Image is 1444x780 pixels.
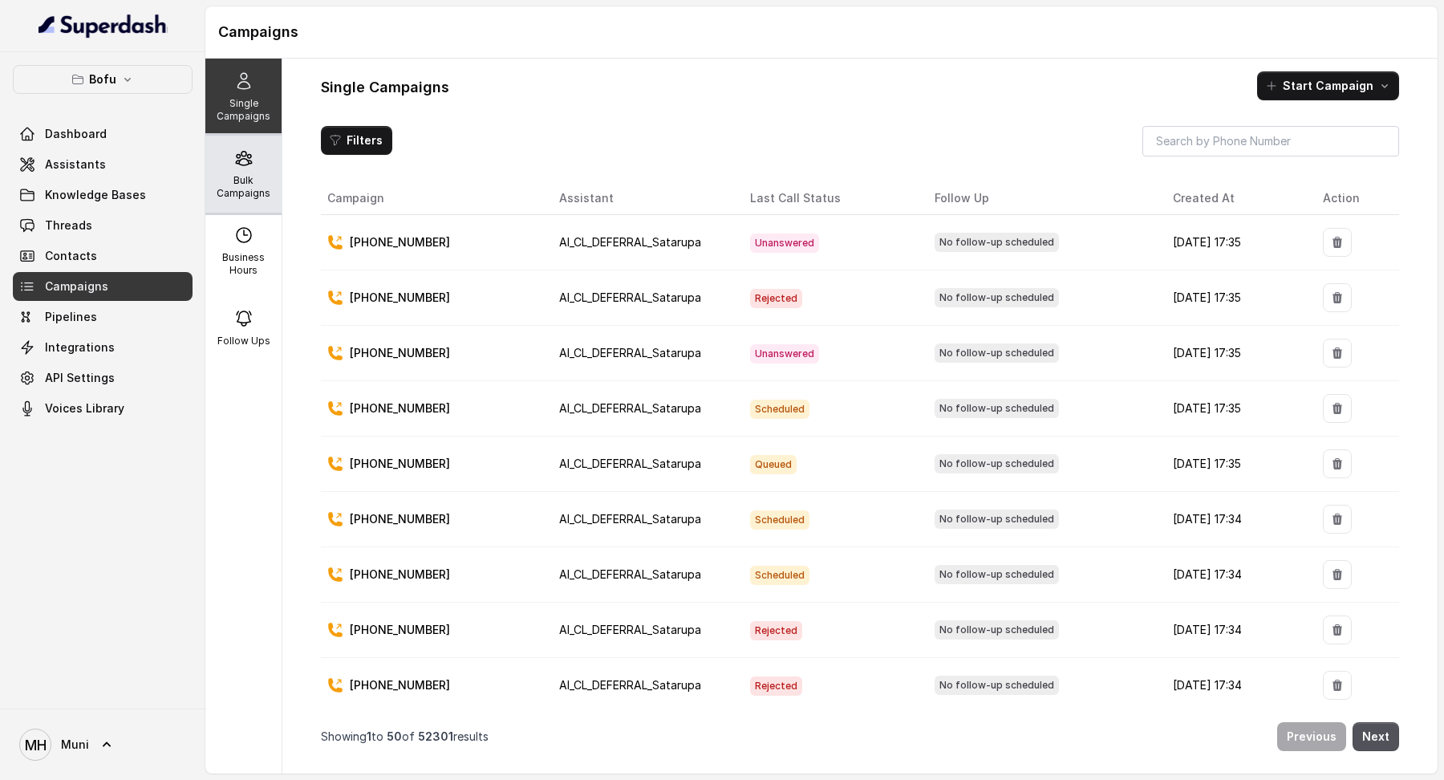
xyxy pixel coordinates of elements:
[13,242,193,270] a: Contacts
[212,251,275,277] p: Business Hours
[45,278,108,295] span: Campaigns
[321,126,392,155] button: Filters
[387,729,402,743] span: 50
[1160,182,1310,215] th: Created At
[750,400,809,419] span: Scheduled
[935,565,1059,584] span: No follow-up scheduled
[935,676,1059,695] span: No follow-up scheduled
[750,234,819,253] span: Unanswered
[13,364,193,392] a: API Settings
[1277,722,1346,751] button: Previous
[45,400,124,416] span: Voices Library
[212,174,275,200] p: Bulk Campaigns
[45,217,92,234] span: Threads
[45,156,106,173] span: Assistants
[750,455,797,474] span: Queued
[13,303,193,331] a: Pipelines
[559,567,701,581] span: AI_CL_DEFERRAL_Satarupa
[559,457,701,470] span: AI_CL_DEFERRAL_Satarupa
[1160,603,1310,658] td: [DATE] 17:34
[1160,437,1310,492] td: [DATE] 17:35
[1160,215,1310,270] td: [DATE] 17:35
[1257,71,1399,100] button: Start Campaign
[935,620,1059,640] span: No follow-up scheduled
[350,456,450,472] p: [PHONE_NUMBER]
[750,676,802,696] span: Rejected
[13,65,193,94] button: Bofu
[45,126,107,142] span: Dashboard
[45,339,115,355] span: Integrations
[935,288,1059,307] span: No follow-up scheduled
[1160,381,1310,437] td: [DATE] 17:35
[559,346,701,360] span: AI_CL_DEFERRAL_Satarupa
[935,510,1059,529] span: No follow-up scheduled
[935,343,1059,363] span: No follow-up scheduled
[321,75,449,100] h1: Single Campaigns
[13,394,193,423] a: Voices Library
[1160,658,1310,713] td: [DATE] 17:34
[321,182,546,215] th: Campaign
[45,248,97,264] span: Contacts
[218,19,1425,45] h1: Campaigns
[922,182,1160,215] th: Follow Up
[1160,326,1310,381] td: [DATE] 17:35
[321,713,1399,761] nav: Pagination
[212,97,275,123] p: Single Campaigns
[350,400,450,416] p: [PHONE_NUMBER]
[1160,547,1310,603] td: [DATE] 17:34
[559,623,701,636] span: AI_CL_DEFERRAL_Satarupa
[321,729,489,745] p: Showing to of results
[45,370,115,386] span: API Settings
[25,737,47,754] text: MH
[13,333,193,362] a: Integrations
[350,345,450,361] p: [PHONE_NUMBER]
[750,344,819,364] span: Unanswered
[39,13,168,39] img: light.svg
[350,511,450,527] p: [PHONE_NUMBER]
[13,120,193,148] a: Dashboard
[13,272,193,301] a: Campaigns
[1142,126,1399,156] input: Search by Phone Number
[350,234,450,250] p: [PHONE_NUMBER]
[217,335,270,347] p: Follow Ups
[1310,182,1399,215] th: Action
[559,235,701,249] span: AI_CL_DEFERRAL_Satarupa
[367,729,371,743] span: 1
[13,181,193,209] a: Knowledge Bases
[350,677,450,693] p: [PHONE_NUMBER]
[13,150,193,179] a: Assistants
[935,454,1059,473] span: No follow-up scheduled
[45,187,146,203] span: Knowledge Bases
[89,70,116,89] p: Bofu
[13,722,193,767] a: Muni
[1160,270,1310,326] td: [DATE] 17:35
[750,621,802,640] span: Rejected
[737,182,922,215] th: Last Call Status
[45,309,97,325] span: Pipelines
[559,512,701,526] span: AI_CL_DEFERRAL_Satarupa
[935,399,1059,418] span: No follow-up scheduled
[13,211,193,240] a: Threads
[559,290,701,304] span: AI_CL_DEFERRAL_Satarupa
[61,737,89,753] span: Muni
[350,567,450,583] p: [PHONE_NUMBER]
[750,510,809,530] span: Scheduled
[418,729,453,743] span: 52301
[350,290,450,306] p: [PHONE_NUMBER]
[750,566,809,585] span: Scheduled
[559,678,701,692] span: AI_CL_DEFERRAL_Satarupa
[750,289,802,308] span: Rejected
[1160,492,1310,547] td: [DATE] 17:34
[935,233,1059,252] span: No follow-up scheduled
[546,182,737,215] th: Assistant
[559,401,701,415] span: AI_CL_DEFERRAL_Satarupa
[350,622,450,638] p: [PHONE_NUMBER]
[1353,722,1399,751] button: Next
